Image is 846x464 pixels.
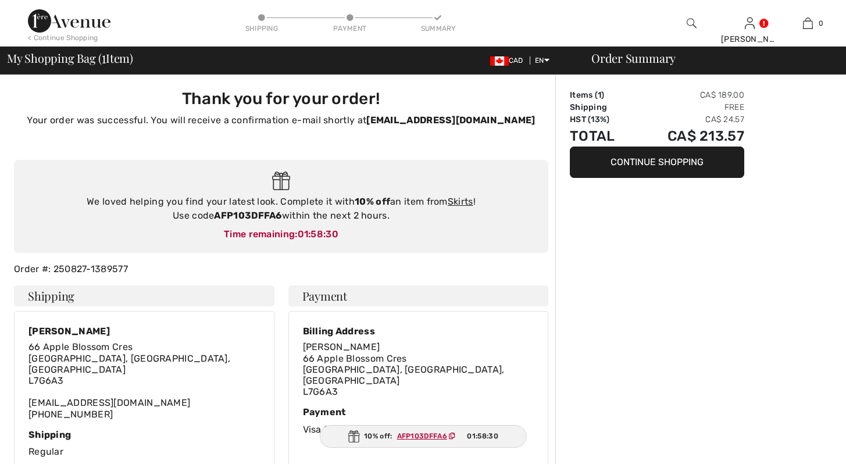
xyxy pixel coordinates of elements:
td: CA$ 24.57 [634,113,744,126]
p: Your order was successful. You will receive a confirmation e-mail shortly at [21,113,541,127]
span: EN [535,56,549,65]
img: Gift.svg [272,172,290,191]
div: 10% off: [319,425,527,448]
div: < Continue Shopping [28,33,98,43]
ins: AFP103DFFA6 [397,432,447,440]
td: Total [570,126,634,147]
td: Items ( ) [570,89,634,101]
span: 0 [819,18,823,28]
td: HST (13%) [570,113,634,126]
td: Shipping [570,101,634,113]
div: [PERSON_NAME] [28,326,260,337]
span: 1 [102,49,106,65]
td: CA$ 213.57 [634,126,744,147]
img: My Bag [803,16,813,30]
span: 01:58:30 [467,431,498,441]
div: Regular [28,429,260,459]
div: We loved helping you find your latest look. Complete it with an item from ! Use code within the n... [26,195,537,223]
div: [PERSON_NAME] [721,33,778,45]
a: 0 [779,16,836,30]
div: Payment [333,23,367,34]
span: 66 Apple Blossom Cres [GEOGRAPHIC_DATA], [GEOGRAPHIC_DATA], [GEOGRAPHIC_DATA] L7G6A3 [28,341,230,386]
strong: [EMAIL_ADDRESS][DOMAIN_NAME] [366,115,535,126]
span: [PERSON_NAME] [303,341,380,352]
strong: AFP103DFFA6 [214,210,281,221]
div: Time remaining: [26,227,537,241]
strong: 10% off [355,196,390,207]
td: CA$ 189.00 [634,89,744,101]
div: Shipping [244,23,279,34]
span: 01:58:30 [298,229,338,240]
div: Summary [421,23,456,34]
div: Billing Address [303,326,534,337]
img: Gift.svg [348,430,359,442]
div: [EMAIL_ADDRESS][DOMAIN_NAME] [PHONE_NUMBER] [28,341,260,419]
h3: Thank you for your order! [21,89,541,109]
img: 1ère Avenue [28,9,110,33]
h4: Payment [288,285,549,306]
img: Canadian Dollar [490,56,509,66]
img: My Info [745,16,755,30]
a: Skirts [448,196,473,207]
span: 1 [598,90,601,100]
span: 66 Apple Blossom Cres [GEOGRAPHIC_DATA], [GEOGRAPHIC_DATA], [GEOGRAPHIC_DATA] L7G6A3 [303,353,505,398]
div: Order Summary [577,52,839,64]
div: Order #: 250827-1389577 [7,262,555,276]
img: search the website [687,16,697,30]
td: Free [634,101,744,113]
h4: Shipping [14,285,274,306]
a: Sign In [745,17,755,28]
span: CAD [490,56,528,65]
button: Continue Shopping [570,147,744,178]
span: My Shopping Bag ( Item) [7,52,133,64]
div: Payment [303,406,534,417]
div: Shipping [28,429,260,440]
